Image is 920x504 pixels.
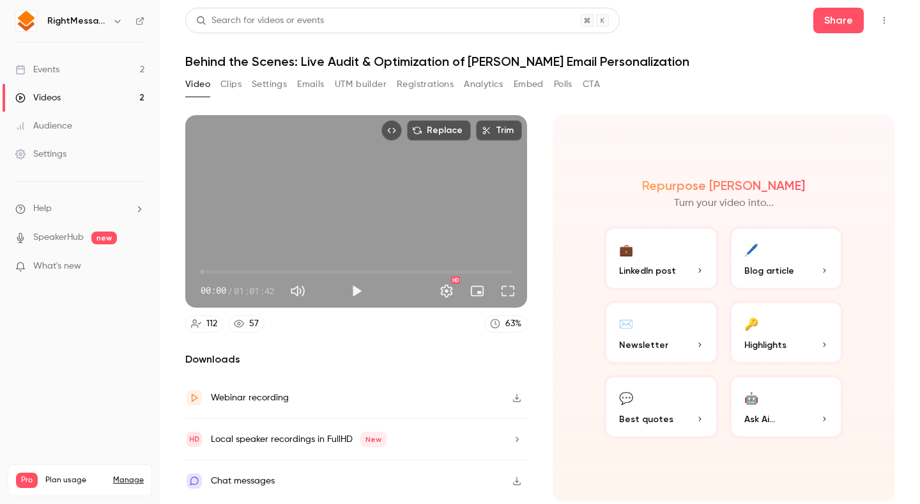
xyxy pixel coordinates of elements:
button: 🔑Highlights [729,301,844,365]
div: ✉️ [619,313,633,333]
iframe: Noticeable Trigger [129,261,144,272]
h6: RightMessage [47,15,107,28]
button: Mute [285,278,310,304]
button: 💬Best quotes [604,375,719,439]
button: Settings [252,74,287,95]
button: Video [185,74,210,95]
h2: Downloads [185,352,527,367]
li: help-dropdown-opener [15,202,144,216]
button: Play [344,278,369,304]
span: Help [33,202,52,216]
button: Top Bar Actions [874,10,894,31]
button: Analytics [464,74,503,95]
button: Replace [407,120,471,141]
button: Full screen [495,278,521,304]
button: Embed [514,74,544,95]
button: 🖊️Blog article [729,226,844,290]
button: Registrations [397,74,454,95]
div: 🤖 [744,388,758,407]
span: Ask Ai... [744,413,775,426]
div: Chat messages [211,473,275,489]
span: LinkedIn post [619,264,676,278]
button: Emails [297,74,324,95]
button: Turn on miniplayer [464,278,490,304]
a: 57 [228,315,264,333]
div: Settings [15,148,66,161]
button: 🤖Ask Ai... [729,375,844,439]
span: / [227,284,233,297]
span: New [360,432,387,447]
div: 💼 [619,239,633,259]
button: UTM builder [335,74,387,95]
div: 00:00 [201,284,275,297]
div: Search for videos or events [196,14,324,28]
a: SpeakerHub [33,231,84,244]
span: Highlights [744,338,786,352]
button: CTA [583,74,600,95]
span: new [91,232,117,244]
button: ✉️Newsletter [604,301,719,365]
h2: Repurpose [PERSON_NAME] [642,178,805,193]
div: 🔑 [744,313,758,333]
p: Turn your video into... [674,196,774,211]
button: Polls [554,74,572,95]
span: What's new [33,260,81,273]
div: Audience [15,120,72,132]
span: Newsletter [619,338,668,352]
button: Settings [434,278,459,304]
span: Best quotes [619,413,673,426]
h1: Behind the Scenes: Live Audit & Optimization of [PERSON_NAME] Email Personalization [185,54,894,69]
div: 63 % [505,317,521,331]
button: Embed video [381,120,402,141]
div: Local speaker recordings in FullHD [211,432,387,447]
a: 63% [484,315,527,333]
div: 🖊️ [744,239,758,259]
a: 112 [185,315,223,333]
span: Blog article [744,264,794,278]
span: 01:01:42 [234,284,275,297]
button: 💼LinkedIn post [604,226,719,290]
div: Webinar recording [211,390,289,406]
div: 57 [249,317,259,331]
div: Videos [15,91,61,104]
button: Share [813,8,864,33]
div: 112 [206,317,217,331]
div: Events [15,63,59,76]
span: 00:00 [201,284,226,297]
button: Clips [220,74,241,95]
div: 💬 [619,388,633,407]
img: RightMessage [16,11,36,31]
div: HD [451,276,460,284]
button: Trim [476,120,522,141]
